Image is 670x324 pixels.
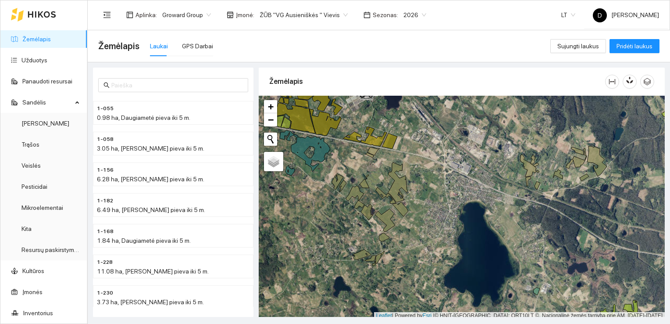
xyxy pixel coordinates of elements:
div: GPS Darbai [182,41,213,51]
a: Esri [423,313,432,319]
span: + [268,101,274,112]
a: Įmonės [22,288,43,295]
span: shop [227,11,234,18]
a: Veislės [21,162,41,169]
div: Žemėlapis [269,69,605,94]
span: 1-055 [97,104,114,113]
button: menu-fold [98,6,116,24]
a: Sujungti laukus [550,43,606,50]
span: 1-230 [97,289,113,297]
span: Sujungti laukus [557,41,599,51]
span: [PERSON_NAME] [593,11,659,18]
span: D [598,8,602,22]
a: Mikroelementai [21,204,63,211]
button: column-width [605,75,619,89]
span: calendar [364,11,371,18]
a: Zoom out [264,113,277,126]
span: Aplinka : [135,10,157,20]
button: Sujungti laukus [550,39,606,53]
span: Groward Group [162,8,211,22]
a: Zoom in [264,100,277,113]
span: 11.08 ha, [PERSON_NAME] pieva iki 5 m. [97,268,209,275]
span: Sandėlis [22,94,72,111]
span: Įmonė : [236,10,254,20]
span: | [433,313,435,319]
span: 3.05 ha, [PERSON_NAME] pieva iki 5 m. [97,145,204,152]
a: Pesticidai [21,183,47,190]
button: Initiate a new search [264,133,277,146]
span: 6.28 ha, [PERSON_NAME] pieva iki 5 m. [97,176,204,183]
span: 3.73 ha, [PERSON_NAME] pieva iki 5 m. [97,299,204,306]
a: Pridėti laukus [609,43,659,50]
input: Paieška [111,80,243,90]
span: ŽŪB "VG Ausieniškės " Vievis [260,8,348,22]
span: column-width [606,78,619,85]
span: 1-168 [97,227,114,236]
a: Layers [264,152,283,171]
span: 2026 [403,8,426,22]
a: Leaflet [376,313,392,319]
a: Užduotys [21,57,47,64]
span: 1-058 [97,135,114,144]
div: | Powered by © HNIT-[GEOGRAPHIC_DATA]; ORT10LT ©, Nacionalinė žemės tarnyba prie AM, [DATE]-[DATE] [374,312,665,320]
span: Žemėlapis [98,39,139,53]
span: LT [561,8,575,22]
a: Inventorius [23,310,53,317]
span: search [103,82,110,88]
span: 6.49 ha, [PERSON_NAME] pieva iki 5 m. [97,206,205,213]
a: Kultūros [22,267,44,274]
a: Trąšos [21,141,39,148]
a: Kita [21,225,32,232]
span: menu-fold [103,11,111,19]
span: Sezonas : [373,10,398,20]
span: 0.98 ha, Daugiametė pieva iki 5 m. [97,114,190,121]
a: Resursų paskirstymas [21,246,81,253]
span: Pridėti laukus [617,41,652,51]
span: layout [126,11,133,18]
a: Panaudoti resursai [22,78,72,85]
a: [PERSON_NAME] [21,120,69,127]
span: − [268,114,274,125]
span: 1.84 ha, Daugiametė pieva iki 5 m. [97,237,191,244]
button: Pridėti laukus [609,39,659,53]
span: 1-156 [97,166,114,174]
span: 1-228 [97,258,113,266]
div: Laukai [150,41,168,51]
a: Žemėlapis [22,36,51,43]
span: 1-182 [97,197,113,205]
